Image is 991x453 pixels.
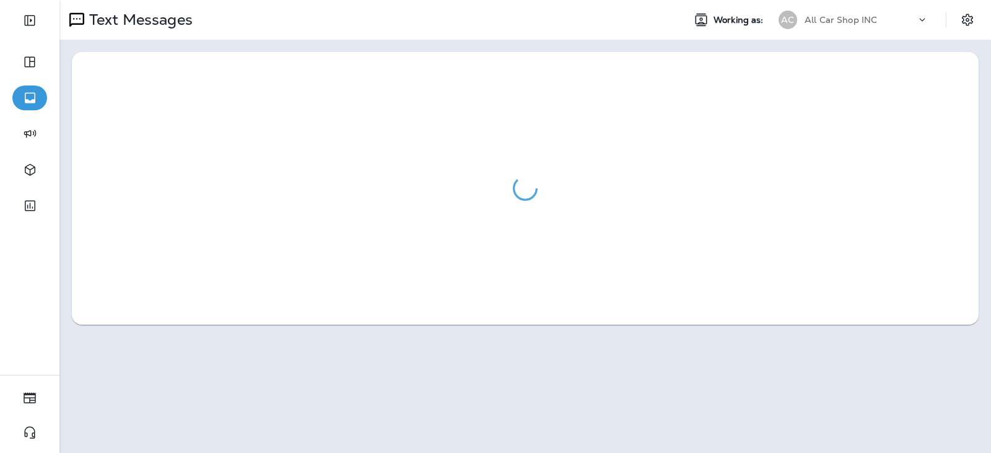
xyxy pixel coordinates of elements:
span: Working as: [714,15,766,25]
p: Text Messages [84,11,193,29]
button: Expand Sidebar [12,8,47,33]
button: Settings [956,9,979,31]
p: All Car Shop INC [805,15,877,25]
div: AC [779,11,797,29]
